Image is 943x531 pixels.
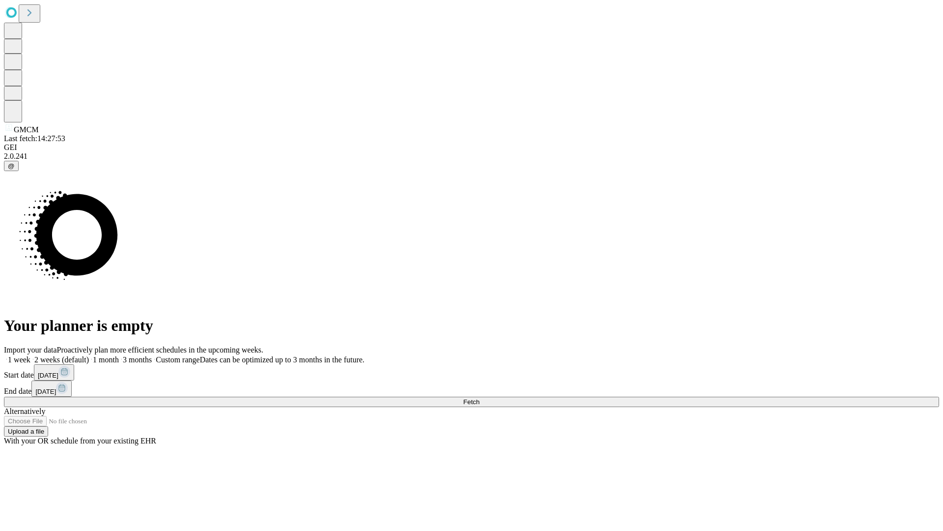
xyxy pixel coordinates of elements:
[4,426,48,437] button: Upload a file
[4,364,939,381] div: Start date
[8,355,30,364] span: 1 week
[4,317,939,335] h1: Your planner is empty
[156,355,199,364] span: Custom range
[8,162,15,170] span: @
[31,381,72,397] button: [DATE]
[4,437,156,445] span: With your OR schedule from your existing EHR
[4,134,65,143] span: Last fetch: 14:27:53
[34,364,74,381] button: [DATE]
[35,388,56,395] span: [DATE]
[14,125,39,134] span: GMCM
[38,372,58,379] span: [DATE]
[200,355,364,364] span: Dates can be optimized up to 3 months in the future.
[93,355,119,364] span: 1 month
[4,346,57,354] span: Import your data
[4,381,939,397] div: End date
[463,398,479,406] span: Fetch
[4,143,939,152] div: GEI
[4,161,19,171] button: @
[57,346,263,354] span: Proactively plan more efficient schedules in the upcoming weeks.
[123,355,152,364] span: 3 months
[34,355,89,364] span: 2 weeks (default)
[4,397,939,407] button: Fetch
[4,407,45,415] span: Alternatively
[4,152,939,161] div: 2.0.241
